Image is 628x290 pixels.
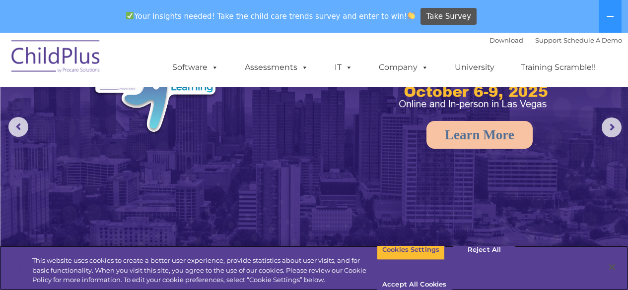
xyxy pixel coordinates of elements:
button: Close [601,256,623,278]
button: Cookies Settings [377,239,445,260]
a: IT [325,58,362,77]
a: Training Scramble!! [511,58,606,77]
span: Last name [138,65,168,73]
span: Take Survey [426,8,471,25]
a: Assessments [235,58,318,77]
img: ✅ [126,12,134,19]
font: | [489,36,622,44]
a: Download [489,36,523,44]
a: Take Survey [420,8,477,25]
a: Support [535,36,561,44]
a: Software [162,58,228,77]
span: Phone number [138,106,180,114]
span: Your insights needed! Take the child care trends survey and enter to win! [122,6,419,26]
div: This website uses cookies to create a better user experience, provide statistics about user visit... [32,256,377,285]
a: Learn More [426,121,533,149]
button: Reject All [453,239,515,260]
a: Company [369,58,438,77]
img: ChildPlus by Procare Solutions [6,33,106,83]
a: University [445,58,504,77]
img: 👏 [408,12,415,19]
a: Schedule A Demo [563,36,622,44]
